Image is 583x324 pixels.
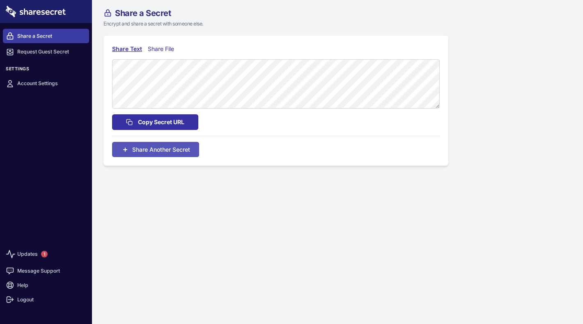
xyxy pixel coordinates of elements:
a: Share a Secret [3,29,89,43]
span: Share Another Secret [132,145,190,154]
a: Request Guest Secret [3,45,89,59]
a: Updates1 [3,245,89,264]
button: Copy Secret URL [112,114,198,130]
span: Copy Secret URL [138,118,184,127]
div: Share File [148,44,178,53]
a: Logout [3,292,89,307]
span: 1 [41,251,48,257]
iframe: Drift Widget Chat Controller [542,283,573,314]
a: Account Settings [3,76,89,91]
a: Message Support [3,264,89,278]
p: Encrypt and share a secret with someone else. [103,20,494,28]
div: Share Text [112,44,142,53]
span: Share a Secret [115,9,171,17]
h3: Settings [3,66,89,75]
button: Share Another Secret [112,142,199,157]
a: Help [3,278,89,292]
